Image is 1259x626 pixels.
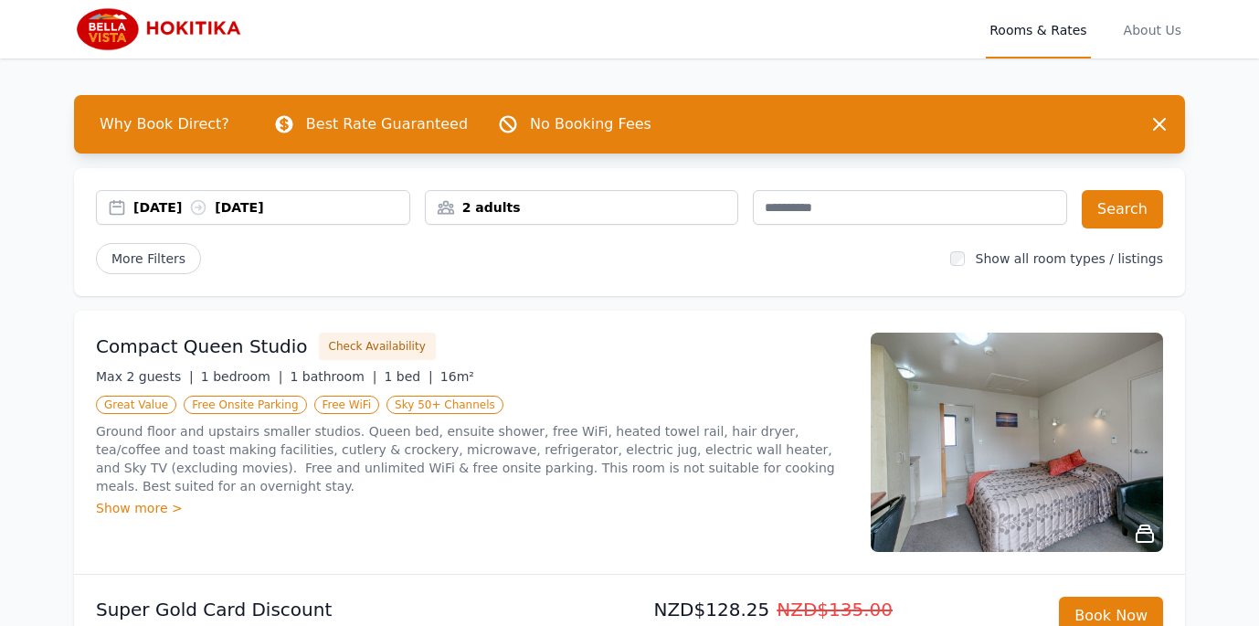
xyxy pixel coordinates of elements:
p: Super Gold Card Discount [96,597,622,622]
p: Best Rate Guaranteed [306,113,468,135]
span: Free WiFi [314,396,380,414]
div: 2 adults [426,198,738,217]
span: More Filters [96,243,201,274]
span: 1 bathroom | [290,369,376,384]
span: Great Value [96,396,176,414]
p: Ground floor and upstairs smaller studios. Queen bed, ensuite shower, free WiFi, heated towel rai... [96,422,849,495]
span: Max 2 guests | [96,369,194,384]
span: 16m² [440,369,474,384]
div: [DATE] [DATE] [133,198,409,217]
span: NZD$135.00 [777,599,893,621]
span: Sky 50+ Channels [386,396,503,414]
div: Show more > [96,499,849,517]
span: Why Book Direct? [85,106,244,143]
img: Bella Vista Hokitika [74,7,249,51]
label: Show all room types / listings [976,251,1163,266]
span: Free Onsite Parking [184,396,306,414]
span: 1 bed | [384,369,432,384]
h3: Compact Queen Studio [96,334,308,359]
span: 1 bedroom | [201,369,283,384]
button: Search [1082,190,1163,228]
p: No Booking Fees [530,113,651,135]
button: Check Availability [319,333,436,360]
